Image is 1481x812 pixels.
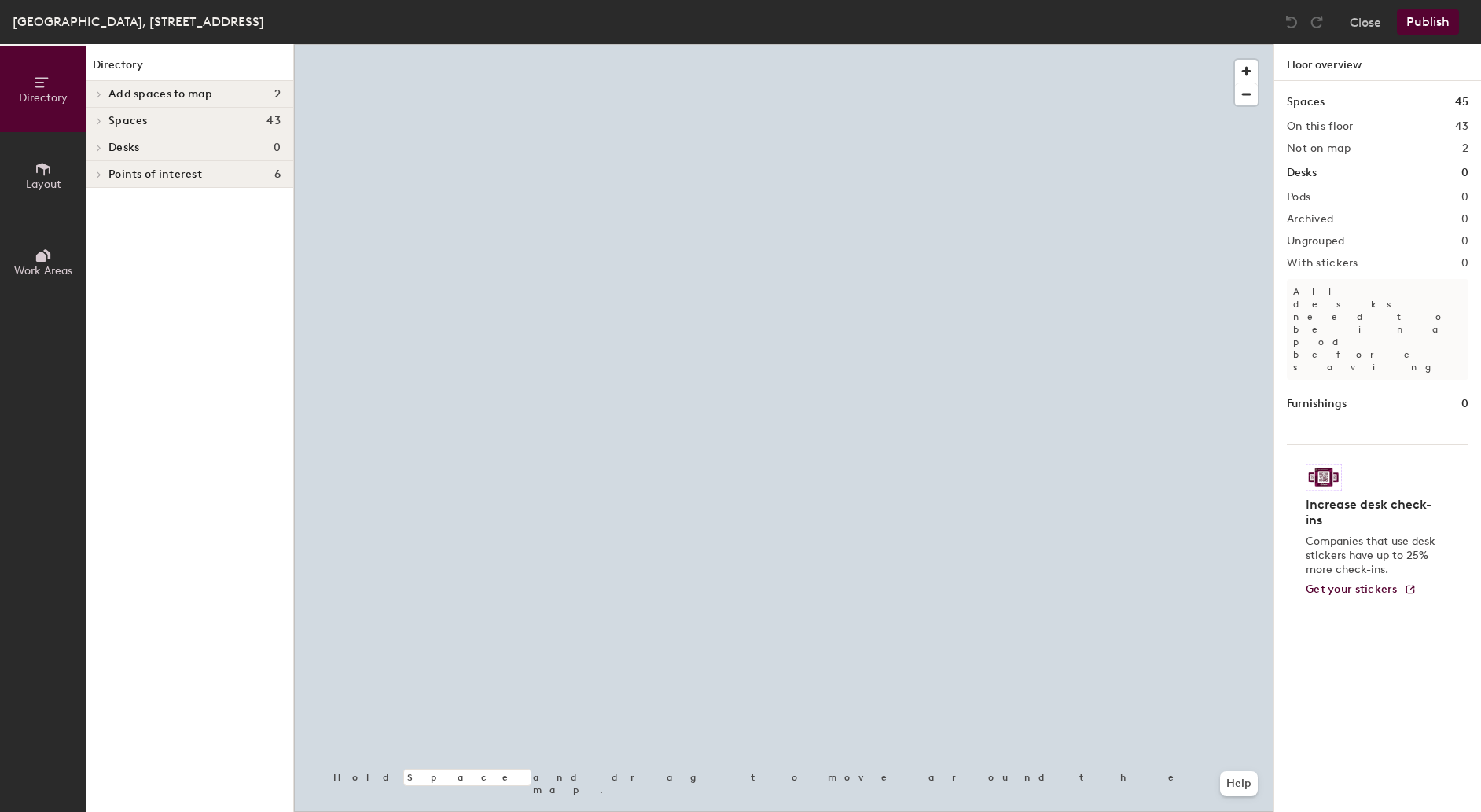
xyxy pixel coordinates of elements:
h2: Not on map [1287,142,1351,155]
span: Points of interest [108,168,202,181]
h2: 43 [1455,120,1468,133]
span: Directory [19,91,68,105]
p: All desks need to be in a pod before saving [1287,279,1468,380]
h1: 0 [1461,164,1468,182]
h2: 0 [1461,257,1468,270]
h1: Floor overview [1274,44,1481,81]
h1: Spaces [1287,94,1325,111]
span: Layout [26,178,61,191]
span: Spaces [108,115,148,127]
h1: Directory [86,57,293,81]
span: Desks [108,141,139,154]
h2: 0 [1461,235,1468,248]
h1: 0 [1461,395,1468,413]
span: Add spaces to map [108,88,213,101]
h2: Ungrouped [1287,235,1345,248]
span: 43 [266,115,281,127]
img: Redo [1309,14,1325,30]
div: [GEOGRAPHIC_DATA], [STREET_ADDRESS] [13,12,264,31]
h2: Pods [1287,191,1310,204]
h1: Furnishings [1287,395,1347,413]
span: 2 [274,88,281,101]
img: Sticker logo [1306,464,1342,491]
h4: Increase desk check-ins [1306,497,1440,528]
span: Work Areas [14,264,72,277]
button: Publish [1397,9,1459,35]
h1: 45 [1455,94,1468,111]
span: 6 [274,168,281,181]
button: Close [1350,9,1381,35]
button: Help [1220,771,1258,796]
p: Companies that use desk stickers have up to 25% more check-ins. [1306,535,1440,577]
h1: Desks [1287,164,1317,182]
h2: On this floor [1287,120,1354,133]
a: Get your stickers [1306,583,1417,597]
h2: 2 [1462,142,1468,155]
h2: With stickers [1287,257,1358,270]
h2: 0 [1461,213,1468,226]
img: Undo [1284,14,1299,30]
span: 0 [274,141,281,154]
h2: 0 [1461,191,1468,204]
h2: Archived [1287,213,1333,226]
span: Get your stickers [1306,582,1398,596]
